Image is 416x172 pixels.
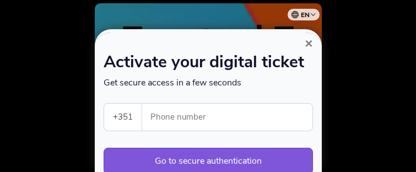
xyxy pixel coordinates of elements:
label: Phone number [142,104,314,131]
p: Get secure access in a few seconds [104,77,313,89]
input: Phone number [151,104,312,131]
span: × [305,36,312,51]
h1: Activate your digital ticket [104,55,313,77]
